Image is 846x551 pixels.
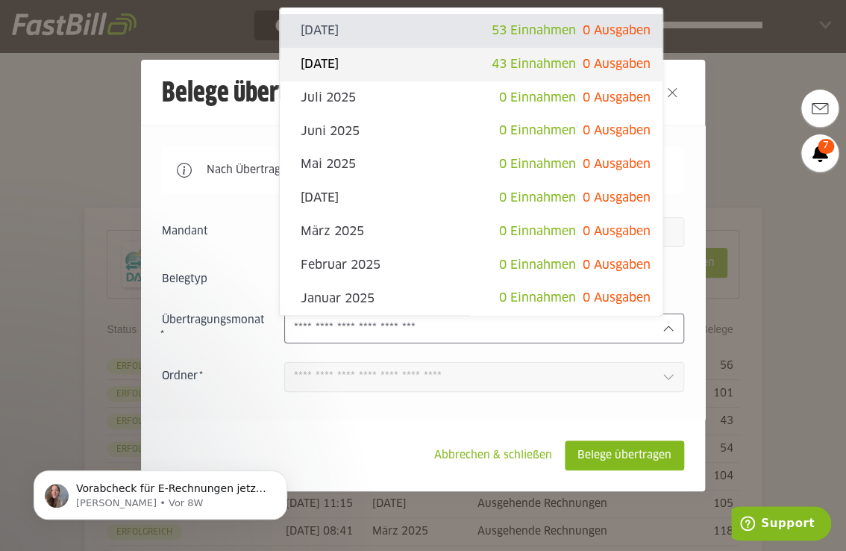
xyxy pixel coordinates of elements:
span: 0 Einnahmen [499,259,576,271]
sl-option: Juni 2025 [280,114,662,148]
span: 53 Einnahmen [492,25,576,37]
sl-option: Januar 2025 [280,281,662,315]
span: 0 Ausgaben [583,225,651,237]
span: 0 Ausgaben [583,58,651,70]
span: 43 Einnahmen [492,58,576,70]
span: 0 Ausgaben [583,92,651,104]
sl-option: Februar 2025 [280,249,662,282]
sl-option: [DATE] [280,181,662,215]
span: 0 Ausgaben [583,259,651,271]
span: 0 Ausgaben [583,158,651,170]
sl-option: Mai 2025 [280,148,662,181]
span: 0 Einnahmen [499,192,576,204]
a: 7 [801,134,839,172]
sl-option: Dezember 2024 [280,315,662,349]
span: 0 Ausgaben [583,125,651,137]
iframe: Intercom notifications Nachricht [11,439,310,544]
span: 0 Einnahmen [499,158,576,170]
span: 0 Einnahmen [499,92,576,104]
sl-button: Belege übertragen [565,441,684,470]
span: 7 [818,139,834,154]
span: 0 Einnahmen [499,225,576,237]
span: 0 Ausgaben [583,25,651,37]
sl-option: [DATE] [280,14,662,48]
span: 0 Einnahmen [499,292,576,304]
iframe: Öffnet ein Widget, in dem Sie weitere Informationen finden [731,506,831,544]
sl-button: Abbrechen & schließen [422,441,565,470]
span: 0 Ausgaben [583,192,651,204]
span: 0 Einnahmen [499,125,576,137]
sl-option: Juli 2025 [280,81,662,115]
sl-option: [DATE] [280,48,662,81]
span: 0 Ausgaben [583,292,651,304]
sl-option: März 2025 [280,215,662,249]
